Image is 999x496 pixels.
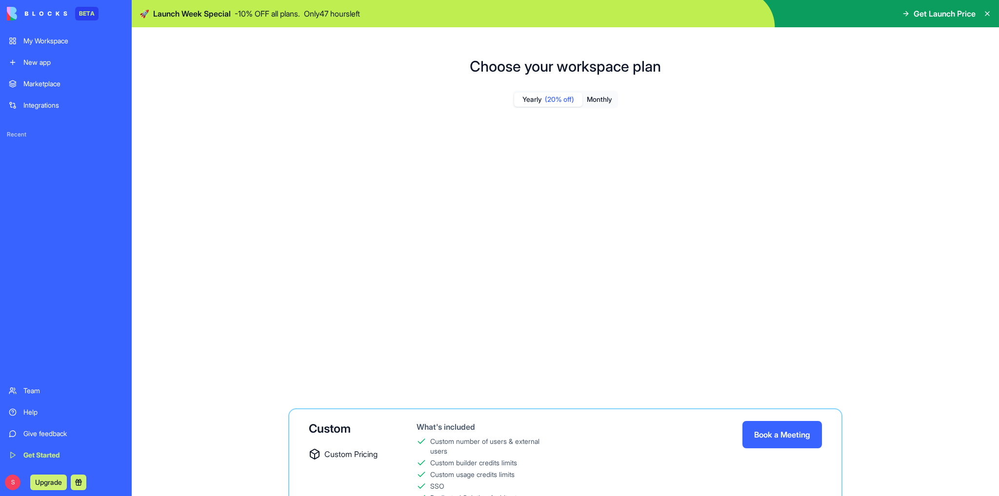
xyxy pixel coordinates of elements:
[3,424,129,443] a: Give feedback
[23,407,123,417] div: Help
[582,93,617,107] button: Monthly
[23,57,123,67] div: New app
[304,8,360,19] p: Only 47 hours left
[3,31,129,51] a: My Workspace
[545,95,574,104] span: (20% off)
[430,458,517,468] div: Custom builder credits limits
[417,421,553,433] div: What's included
[75,7,99,20] div: BETA
[309,421,385,437] div: Custom
[30,475,67,490] button: Upgrade
[3,381,129,401] a: Team
[470,57,661,75] h1: Choose your workspace plan
[3,402,129,422] a: Help
[3,74,129,94] a: Marketplace
[430,481,444,491] div: SSO
[153,8,231,19] span: Launch Week Special
[324,448,378,460] span: Custom Pricing
[3,131,129,138] span: Recent
[23,450,123,460] div: Get Started
[23,429,123,439] div: Give feedback
[7,7,99,20] a: BETA
[23,36,123,46] div: My Workspace
[23,386,123,396] div: Team
[430,470,515,479] div: Custom usage credits limits
[3,445,129,465] a: Get Started
[30,477,67,487] a: Upgrade
[23,79,123,89] div: Marketplace
[742,421,822,448] button: Book a Meeting
[235,8,300,19] p: - 10 % OFF all plans.
[7,7,67,20] img: logo
[430,437,553,456] div: Custom number of users & external users
[3,95,129,115] a: Integrations
[3,53,129,72] a: New app
[23,100,123,110] div: Integrations
[514,93,582,107] button: Yearly
[914,8,976,19] span: Get Launch Price
[140,8,149,19] span: 🚀
[5,475,20,490] span: S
